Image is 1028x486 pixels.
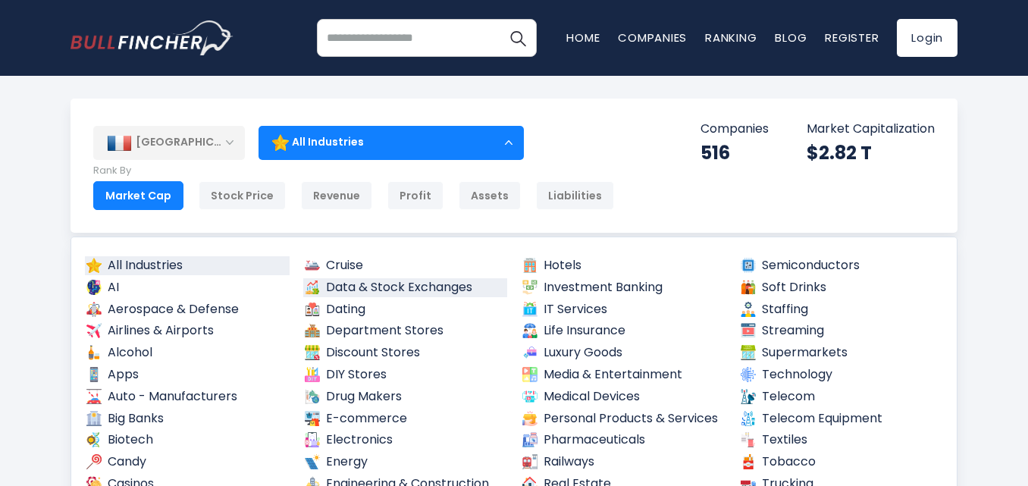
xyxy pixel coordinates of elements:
[199,181,286,210] div: Stock Price
[521,387,726,406] a: Medical Devices
[807,141,935,165] div: $2.82 T
[521,365,726,384] a: Media & Entertainment
[521,278,726,297] a: Investment Banking
[739,387,944,406] a: Telecom
[85,453,290,472] a: Candy
[259,125,524,160] div: All Industries
[85,321,290,340] a: Airlines & Airports
[807,121,935,137] p: Market Capitalization
[521,453,726,472] a: Railways
[739,256,944,275] a: Semiconductors
[536,181,614,210] div: Liabilities
[387,181,443,210] div: Profit
[618,30,687,45] a: Companies
[825,30,879,45] a: Register
[303,387,508,406] a: Drug Makers
[521,409,726,428] a: Personal Products & Services
[303,278,508,297] a: Data & Stock Exchanges
[700,141,769,165] div: 516
[739,278,944,297] a: Soft Drinks
[521,321,726,340] a: Life Insurance
[85,365,290,384] a: Apps
[521,256,726,275] a: Hotels
[521,300,726,319] a: IT Services
[705,30,757,45] a: Ranking
[739,300,944,319] a: Staffing
[303,453,508,472] a: Energy
[303,431,508,450] a: Electronics
[71,20,233,55] a: Go to homepage
[85,278,290,297] a: AI
[521,431,726,450] a: Pharmaceuticals
[85,256,290,275] a: All Industries
[303,321,508,340] a: Department Stores
[93,126,245,159] div: [GEOGRAPHIC_DATA]
[93,181,183,210] div: Market Cap
[739,431,944,450] a: Textiles
[303,300,508,319] a: Dating
[739,409,944,428] a: Telecom Equipment
[499,19,537,57] button: Search
[459,181,521,210] div: Assets
[739,321,944,340] a: Streaming
[775,30,807,45] a: Blog
[93,165,614,177] p: Rank By
[85,387,290,406] a: Auto - Manufacturers
[700,121,769,137] p: Companies
[303,256,508,275] a: Cruise
[85,431,290,450] a: Biotech
[301,181,372,210] div: Revenue
[739,343,944,362] a: Supermarkets
[71,20,233,55] img: bullfincher logo
[85,343,290,362] a: Alcohol
[85,409,290,428] a: Big Banks
[303,343,508,362] a: Discount Stores
[739,453,944,472] a: Tobacco
[739,365,944,384] a: Technology
[566,30,600,45] a: Home
[85,300,290,319] a: Aerospace & Defense
[521,343,726,362] a: Luxury Goods
[303,365,508,384] a: DIY Stores
[897,19,957,57] a: Login
[303,409,508,428] a: E-commerce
